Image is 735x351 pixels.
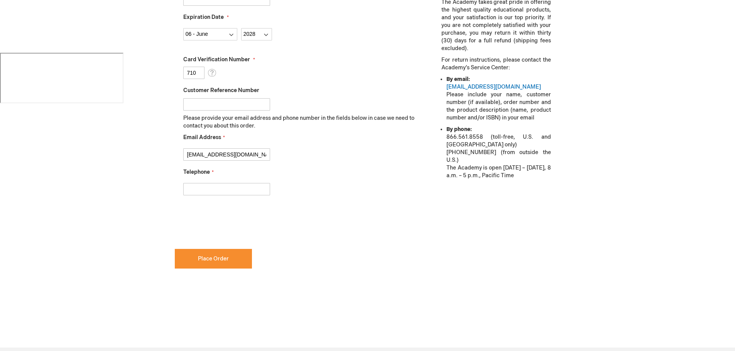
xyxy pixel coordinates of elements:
[183,87,259,94] span: Customer Reference Number
[183,67,204,79] input: Card Verification Number
[446,126,551,180] li: 866.561.8558 (toll-free, U.S. and [GEOGRAPHIC_DATA] only) [PHONE_NUMBER] (from outside the U.S.) ...
[198,255,229,262] span: Place Order
[183,169,210,175] span: Telephone
[446,84,541,90] a: [EMAIL_ADDRESS][DOMAIN_NAME]
[441,56,551,72] p: For return instructions, please contact the Academy’s Service Center:
[446,76,470,82] strong: By email:
[446,76,551,122] li: Please include your name, customer number (if available), order number and the product descriptio...
[183,56,250,63] span: Card Verification Number
[183,114,421,130] p: Please provide your email address and phone number in the fields below in case we need to contact...
[175,249,252,269] button: Place Order
[446,126,472,133] strong: By phone:
[175,208,292,238] iframe: reCAPTCHA
[183,134,221,141] span: Email Address
[183,14,224,20] span: Expiration Date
